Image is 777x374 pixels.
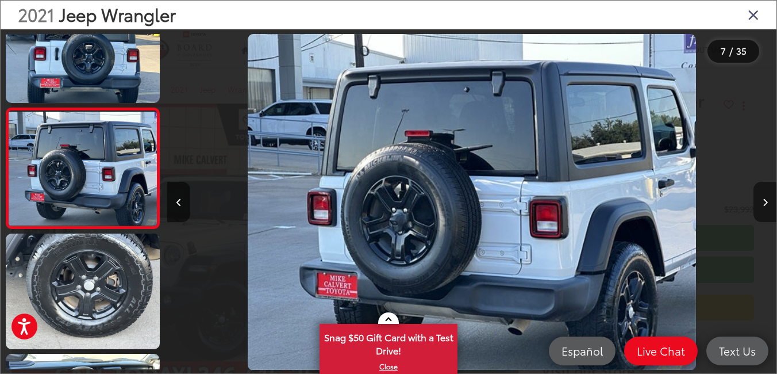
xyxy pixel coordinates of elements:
span: Live Chat [631,344,691,358]
span: Jeep Wrangler [59,2,176,26]
a: Text Us [706,337,768,365]
button: Next image [753,182,776,222]
img: 2021 Jeep Wrangler Sport S [248,34,696,371]
span: 35 [736,44,747,57]
img: 2021 Jeep Wrangler Sport S [7,112,158,225]
span: 7 [721,44,726,57]
a: Live Chat [624,337,698,365]
span: / [728,47,734,55]
a: Español [549,337,616,365]
img: 2021 Jeep Wrangler Sport S [4,232,161,350]
span: Snag $50 Gift Card with a Test Drive! [321,325,456,360]
span: Text Us [713,344,761,358]
button: Previous image [167,182,190,222]
i: Close gallery [748,7,759,22]
span: 2021 [18,2,55,26]
span: Español [556,344,609,358]
div: 2021 Jeep Wrangler Sport S 6 [167,34,776,371]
